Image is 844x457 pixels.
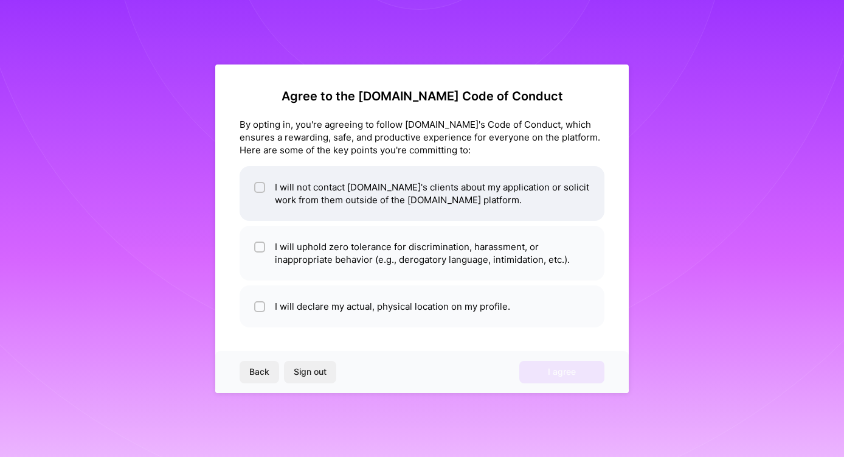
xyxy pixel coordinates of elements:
[240,166,604,221] li: I will not contact [DOMAIN_NAME]'s clients about my application or solicit work from them outside...
[240,285,604,327] li: I will declare my actual, physical location on my profile.
[249,366,269,378] span: Back
[240,361,279,383] button: Back
[240,226,604,281] li: I will uphold zero tolerance for discrimination, harassment, or inappropriate behavior (e.g., der...
[240,89,604,103] h2: Agree to the [DOMAIN_NAME] Code of Conduct
[294,366,327,378] span: Sign out
[240,118,604,156] div: By opting in, you're agreeing to follow [DOMAIN_NAME]'s Code of Conduct, which ensures a rewardin...
[284,361,336,383] button: Sign out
